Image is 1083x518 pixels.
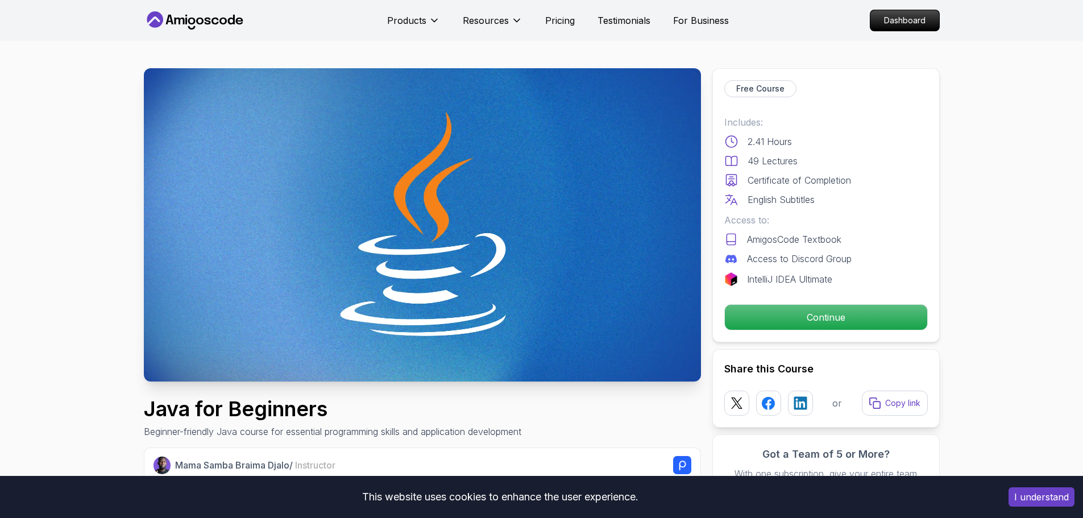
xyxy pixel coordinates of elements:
[736,83,785,94] p: Free Course
[724,213,928,227] p: Access to:
[1013,447,1083,501] iframe: chat widget
[748,173,851,187] p: Certificate of Completion
[144,397,521,420] h1: Java for Beginners
[153,457,171,474] img: Nelson Djalo
[747,252,852,266] p: Access to Discord Group
[295,459,335,471] span: Instructor
[9,484,991,509] div: This website uses cookies to enhance the user experience.
[387,14,426,27] p: Products
[885,397,920,409] p: Copy link
[724,467,928,494] p: With one subscription, give your entire team access to all courses and features.
[748,154,798,168] p: 49 Lectures
[862,391,928,416] button: Copy link
[724,304,928,330] button: Continue
[747,272,832,286] p: IntelliJ IDEA Ultimate
[870,10,939,31] p: Dashboard
[387,14,440,36] button: Products
[748,193,815,206] p: English Subtitles
[724,446,928,462] h3: Got a Team of 5 or More?
[870,10,940,31] a: Dashboard
[725,305,927,330] p: Continue
[724,115,928,129] p: Includes:
[832,396,842,410] p: or
[724,272,738,286] img: jetbrains logo
[545,14,575,27] a: Pricing
[175,458,335,472] p: Mama Samba Braima Djalo /
[724,361,928,377] h2: Share this Course
[144,425,521,438] p: Beginner-friendly Java course for essential programming skills and application development
[597,14,650,27] a: Testimonials
[144,68,701,382] img: java-for-beginners_thumbnail
[1009,487,1074,507] button: Accept cookies
[463,14,509,27] p: Resources
[748,135,792,148] p: 2.41 Hours
[463,14,522,36] button: Resources
[673,14,729,27] a: For Business
[747,233,841,246] p: AmigosCode Textbook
